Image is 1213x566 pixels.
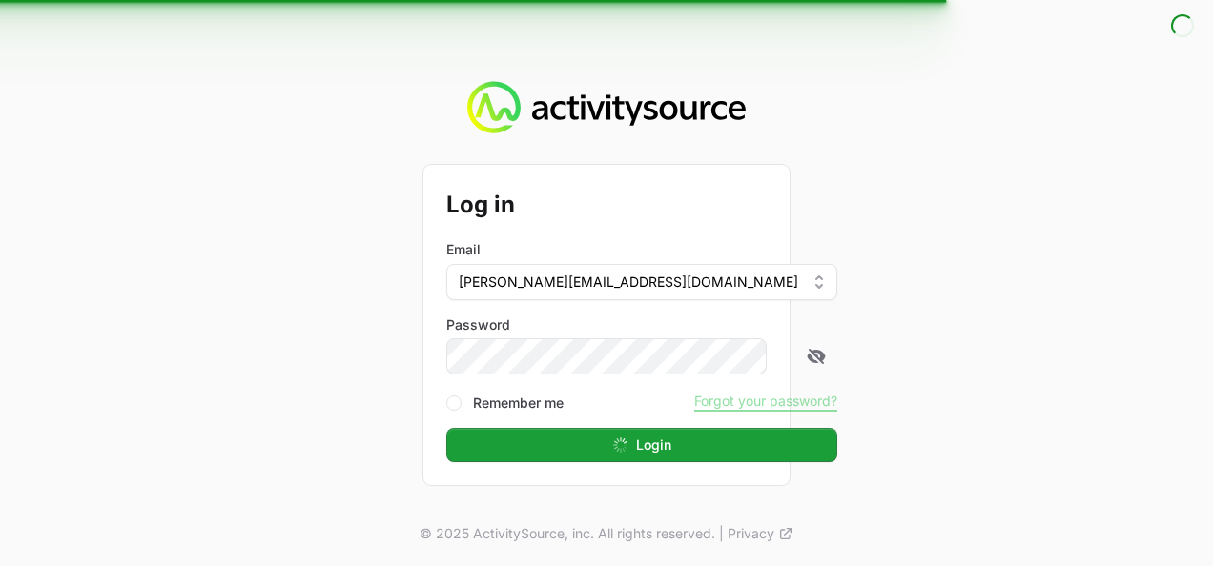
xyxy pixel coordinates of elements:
[719,524,724,543] span: |
[446,188,837,222] h2: Log in
[446,264,837,300] button: [PERSON_NAME][EMAIL_ADDRESS][DOMAIN_NAME]
[459,273,798,292] span: [PERSON_NAME][EMAIL_ADDRESS][DOMAIN_NAME]
[728,524,793,543] a: Privacy
[420,524,715,543] p: © 2025 ActivitySource, inc. All rights reserved.
[446,315,837,334] label: Password
[446,240,481,259] label: Email
[446,428,837,462] button: Login
[473,394,564,413] label: Remember me
[467,81,745,134] img: Activity Source
[636,434,671,456] span: Login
